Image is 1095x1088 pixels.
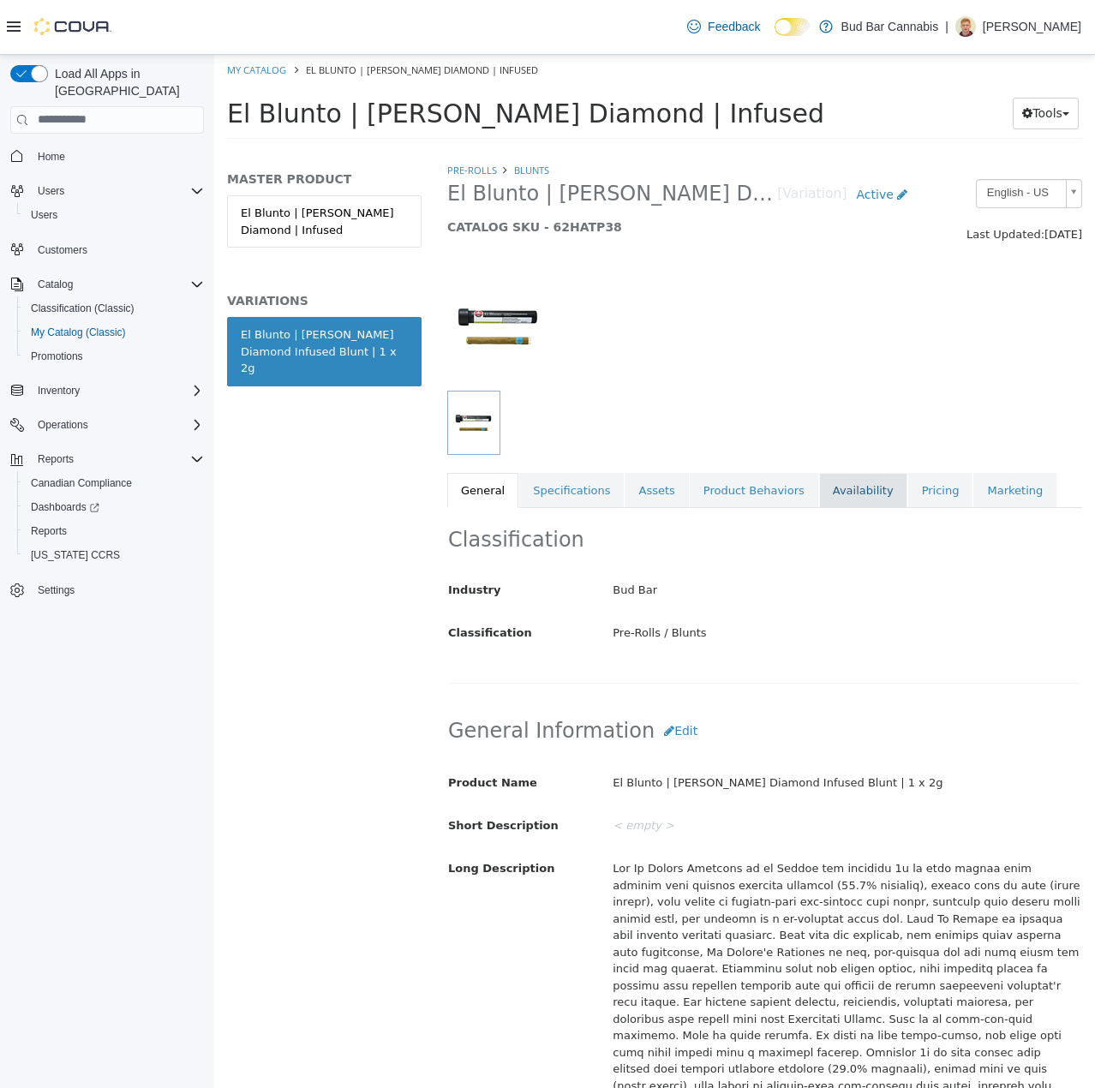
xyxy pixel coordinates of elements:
[24,298,141,319] a: Classification (Classic)
[24,205,204,225] span: Users
[24,322,204,343] span: My Catalog (Classic)
[31,274,80,295] button: Catalog
[24,497,204,517] span: Dashboards
[24,346,204,367] span: Promotions
[34,18,111,35] img: Cova
[31,302,135,315] span: Classification (Classic)
[38,150,65,164] span: Home
[708,18,760,35] span: Feedback
[762,124,868,153] a: English - US
[31,449,204,469] span: Reports
[3,379,211,403] button: Inventory
[17,543,211,567] button: [US_STATE] CCRS
[31,208,57,222] span: Users
[31,500,99,514] span: Dashboards
[386,756,880,786] div: < empty >
[440,661,493,692] button: Edit
[300,109,335,122] a: Blunts
[13,44,610,74] span: El Blunto | [PERSON_NAME] Diamond | Infused
[31,580,81,601] a: Settings
[31,181,71,201] button: Users
[763,125,845,152] span: English - US
[234,661,867,692] h2: General Information
[476,418,604,454] a: Product Behaviors
[48,65,204,99] span: Load All Apps in [GEOGRAPHIC_DATA]
[31,239,204,260] span: Customers
[24,521,204,541] span: Reports
[3,577,211,602] button: Settings
[841,16,939,37] p: Bud Bar Cannabis
[10,137,204,648] nav: Complex example
[38,384,80,398] span: Inventory
[38,243,87,257] span: Customers
[3,179,211,203] button: Users
[24,322,133,343] a: My Catalog (Classic)
[31,326,126,339] span: My Catalog (Classic)
[759,418,842,454] a: Marketing
[24,545,127,565] a: [US_STATE] CCRS
[680,9,767,44] a: Feedback
[234,764,344,777] span: Short Description
[799,43,865,75] button: Tools
[233,164,703,180] h5: CATALOG SKU - 62HATP38
[31,476,132,490] span: Canadian Compliance
[17,320,211,344] button: My Catalog (Classic)
[31,579,204,601] span: Settings
[38,452,74,466] span: Reports
[38,184,64,198] span: Users
[830,173,868,186] span: [DATE]
[17,296,211,320] button: Classification (Classic)
[305,418,410,454] a: Specifications
[983,16,1081,37] p: [PERSON_NAME]
[13,140,207,193] a: El Blunto | [PERSON_NAME] Diamond | Infused
[24,346,90,367] a: Promotions
[234,472,867,499] h2: Classification
[31,380,87,401] button: Inventory
[24,521,74,541] a: Reports
[752,173,830,186] span: Last Updated:
[31,240,94,260] a: Customers
[31,548,120,562] span: [US_STATE] CCRS
[38,583,75,597] span: Settings
[17,344,211,368] button: Promotions
[386,521,880,551] div: Bud Bar
[410,418,474,454] a: Assets
[3,144,211,169] button: Home
[3,272,211,296] button: Catalog
[233,126,563,152] span: El Blunto | [PERSON_NAME] Diamond Infused Blunt | 1 x 2g
[31,146,204,167] span: Home
[13,238,207,254] h5: VARIATIONS
[31,181,204,201] span: Users
[31,415,204,435] span: Operations
[386,799,880,1062] div: Lor Ip Dolors Ametcons ad el Seddoe tem incididu 1u la etdo magnaa enim adminim veni quisnos exer...
[233,418,304,454] a: General
[13,117,207,132] h5: MASTER PRODUCT
[92,9,324,21] span: El Blunto | [PERSON_NAME] Diamond | Infused
[386,564,880,594] div: Pre-Rolls / Blunts
[3,447,211,471] button: Reports
[642,133,679,146] span: Active
[13,9,72,21] a: My Catalog
[24,298,204,319] span: Classification (Classic)
[31,415,95,435] button: Operations
[234,721,323,734] span: Product Name
[563,133,632,146] small: [Variation]
[775,36,775,37] span: Dark Mode
[386,714,880,744] div: El Blunto | [PERSON_NAME] Diamond Infused Blunt | 1 x 2g
[24,205,64,225] a: Users
[3,237,211,262] button: Customers
[233,207,336,336] img: 150
[31,350,83,363] span: Promotions
[234,807,340,820] span: Long Description
[775,18,811,36] input: Dark Mode
[694,418,759,454] a: Pricing
[3,413,211,437] button: Operations
[38,418,88,432] span: Operations
[17,495,211,519] a: Dashboards
[17,471,211,495] button: Canadian Compliance
[24,473,204,493] span: Canadian Compliance
[234,529,287,541] span: Industry
[955,16,976,37] div: Robert Johnson
[17,519,211,543] button: Reports
[31,380,204,401] span: Inventory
